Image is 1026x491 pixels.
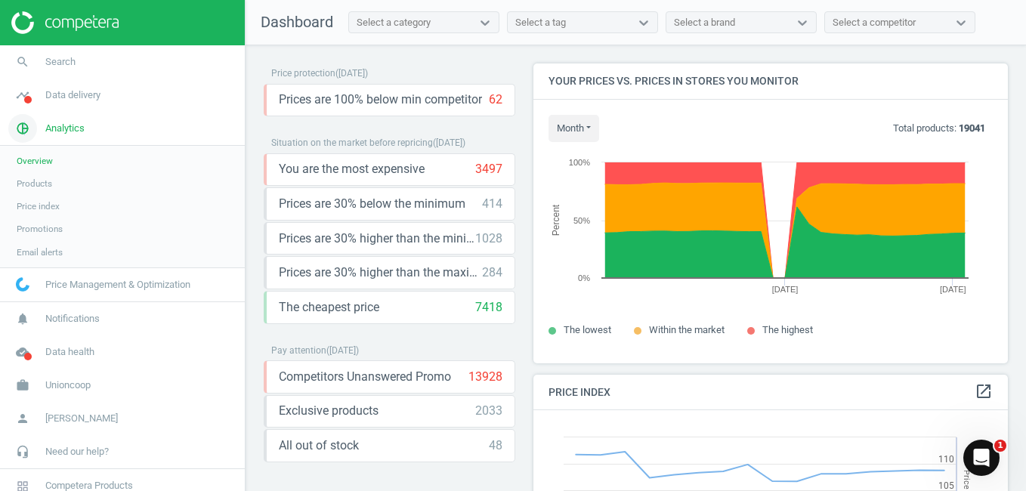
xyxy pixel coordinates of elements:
[17,200,60,212] span: Price index
[483,6,510,33] div: Close
[8,81,37,110] i: timeline
[271,345,326,356] span: Pay attention
[938,480,954,491] text: 105
[288,286,310,316] span: 😃
[564,324,611,335] span: The lowest
[482,196,502,212] div: 414
[8,48,37,76] i: search
[279,299,379,316] span: The cheapest price
[45,378,91,392] span: Unioncoop
[762,324,813,335] span: The highest
[674,16,735,29] div: Select a brand
[45,345,94,359] span: Data health
[959,122,985,134] b: 19041
[549,115,599,142] button: month
[335,68,368,79] span: ( [DATE] )
[475,230,502,247] div: 1028
[8,437,37,466] i: headset_mic
[475,403,502,419] div: 2033
[8,114,37,143] i: pie_chart_outlined
[45,88,100,102] span: Data delivery
[45,55,76,69] span: Search
[573,216,590,225] text: 50%
[10,6,39,35] button: go back
[17,246,63,258] span: Email alerts
[18,270,502,287] div: Did this answer your question?
[201,286,240,316] span: disappointed reaction
[240,286,280,316] span: neutral face reaction
[468,369,502,385] div: 13928
[17,223,63,235] span: Promotions
[8,338,37,366] i: cloud_done
[279,403,379,419] span: Exclusive products
[8,304,37,333] i: notifications
[45,278,190,292] span: Price Management & Optimization
[515,16,566,29] div: Select a tag
[45,412,118,425] span: [PERSON_NAME]
[279,161,425,178] span: You are the most expensive
[279,437,359,454] span: All out of stock
[975,382,993,402] a: open_in_new
[45,312,100,326] span: Notifications
[279,369,451,385] span: Competitors Unanswered Promo
[938,454,954,465] text: 110
[963,440,1000,476] iframe: Intercom live chat
[261,13,333,31] span: Dashboard
[551,204,561,236] tspan: Percent
[569,158,590,167] text: 100%
[45,445,109,459] span: Need our help?
[271,68,335,79] span: Price protection
[772,285,799,294] tspan: [DATE]
[16,277,29,292] img: wGWNvw8QSZomAAAAABJRU5ErkJggg==
[8,404,37,433] i: person
[271,137,433,148] span: Situation on the market before repricing
[279,196,465,212] span: Prices are 30% below the minimum
[533,63,1008,99] h4: Your prices vs. prices in stores you monitor
[578,273,590,283] text: 0%
[994,440,1006,452] span: 1
[8,371,37,400] i: work
[357,16,431,29] div: Select a category
[454,6,483,35] button: Collapse window
[893,122,985,135] p: Total products:
[489,437,502,454] div: 48
[279,91,482,108] span: Prices are 100% below min competitor
[209,286,231,316] span: 😞
[533,375,1008,410] h4: Price Index
[279,230,475,247] span: Prices are 30% higher than the minimum
[975,382,993,400] i: open_in_new
[433,137,465,148] span: ( [DATE] )
[833,16,916,29] div: Select a competitor
[326,345,359,356] span: ( [DATE] )
[649,324,725,335] span: Within the market
[489,91,502,108] div: 62
[199,384,320,396] a: Open in help center
[940,285,966,294] tspan: [DATE]
[45,122,85,135] span: Analytics
[279,264,482,281] span: Prices are 30% higher than the maximal
[249,286,270,316] span: 😐
[17,155,53,167] span: Overview
[475,299,502,316] div: 7418
[482,264,502,281] div: 284
[280,286,319,316] span: smiley reaction
[475,161,502,178] div: 3497
[17,178,52,190] span: Products
[11,11,119,34] img: ajHJNr6hYgQAAAAASUVORK5CYII=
